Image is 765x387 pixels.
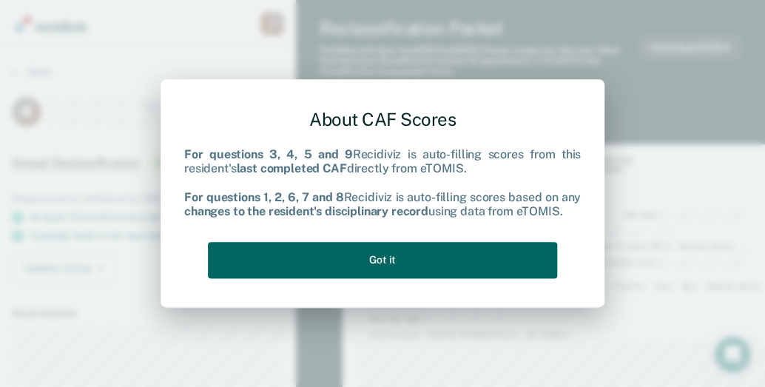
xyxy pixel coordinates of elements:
[236,162,346,176] b: last completed CAF
[184,148,353,162] b: For questions 3, 4, 5 and 9
[184,97,581,142] div: About CAF Scores
[184,148,581,219] div: Recidiviz is auto-filling scores from this resident's directly from eTOMIS. Recidiviz is auto-fil...
[184,204,428,218] b: changes to the resident's disciplinary record
[184,190,343,204] b: For questions 1, 2, 6, 7 and 8
[208,242,557,278] button: Got it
